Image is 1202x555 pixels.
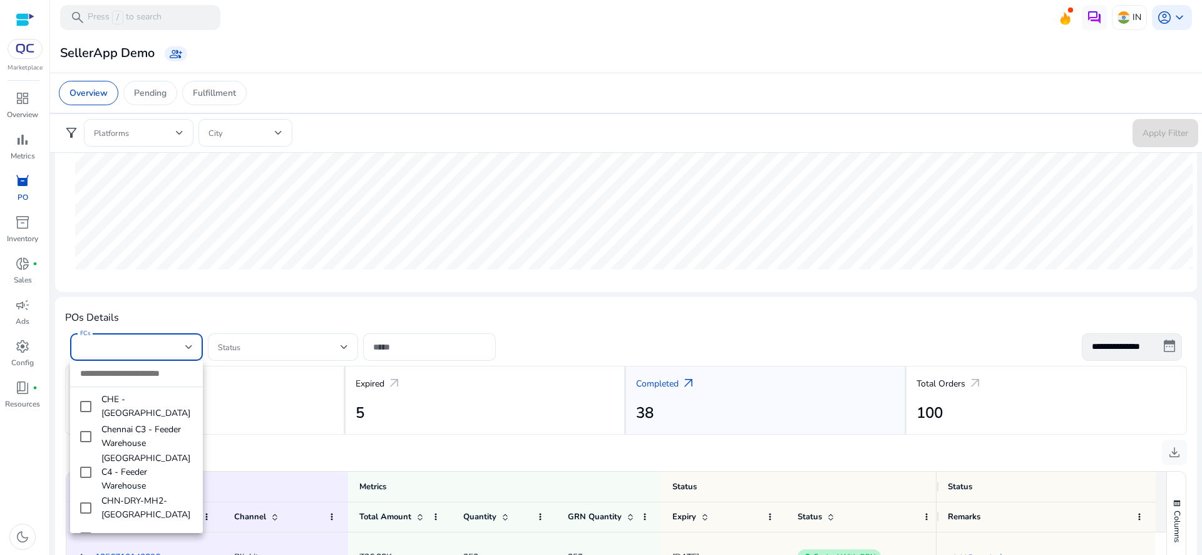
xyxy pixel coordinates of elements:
[70,361,203,386] input: dropdown search
[101,423,193,450] span: Chennai C3 - Feeder Warehouse
[101,494,193,522] span: CHN-DRY-MH2-[GEOGRAPHIC_DATA]
[101,393,193,420] span: CHE - [GEOGRAPHIC_DATA]
[101,531,193,545] span: CHN ECOM
[101,452,193,493] span: [GEOGRAPHIC_DATA] C4 - Feeder Warehouse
